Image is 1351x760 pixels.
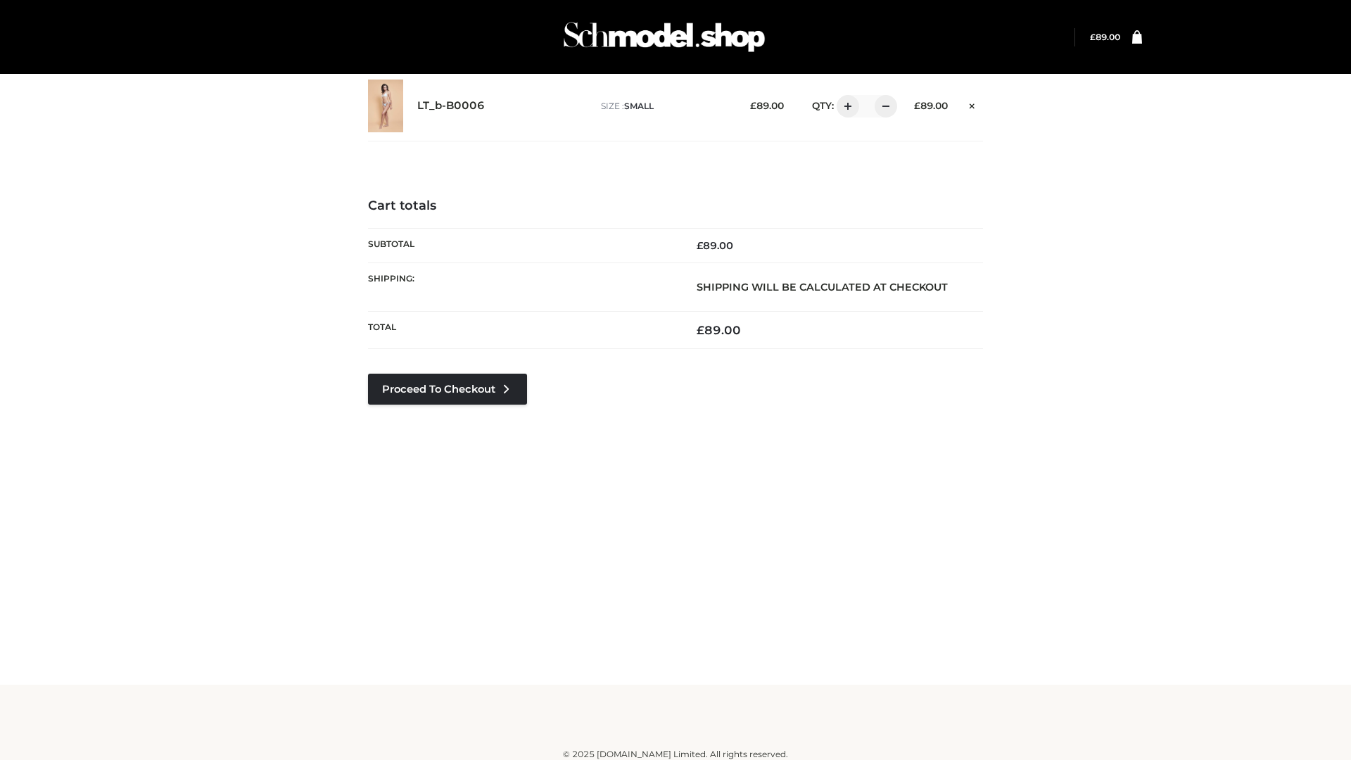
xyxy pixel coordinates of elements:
[914,100,948,111] bdi: 89.00
[697,323,741,337] bdi: 89.00
[1090,32,1120,42] bdi: 89.00
[601,100,728,113] p: size :
[1090,32,1096,42] span: £
[697,323,704,337] span: £
[962,95,983,113] a: Remove this item
[368,374,527,405] a: Proceed to Checkout
[798,95,892,118] div: QTY:
[697,281,948,293] strong: Shipping will be calculated at checkout
[368,228,675,262] th: Subtotal
[559,9,770,65] img: Schmodel Admin 964
[697,239,703,252] span: £
[368,80,403,132] img: LT_b-B0006 - SMALL
[697,239,733,252] bdi: 89.00
[914,100,920,111] span: £
[417,99,485,113] a: LT_b-B0006
[368,312,675,349] th: Total
[368,262,675,311] th: Shipping:
[368,198,983,214] h4: Cart totals
[750,100,784,111] bdi: 89.00
[1090,32,1120,42] a: £89.00
[750,100,756,111] span: £
[624,101,654,111] span: SMALL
